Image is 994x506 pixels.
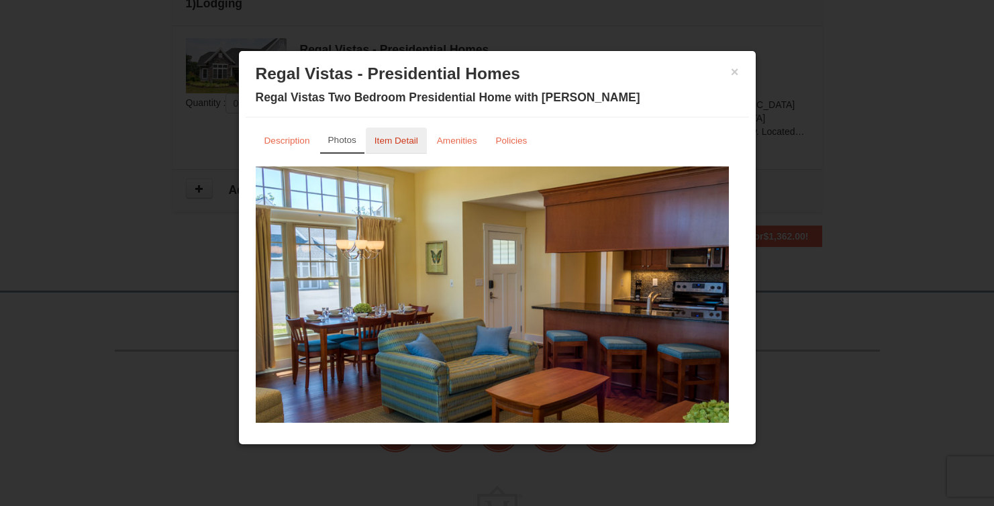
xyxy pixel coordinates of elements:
[731,65,739,79] button: ×
[487,128,536,154] a: Policies
[437,136,477,146] small: Amenities
[256,166,729,425] img: Kitchen, Living, and Dining Area
[328,135,356,145] small: Photos
[366,128,427,154] a: Item Detail
[375,136,418,146] small: Item Detail
[256,128,319,154] a: Description
[256,91,739,104] h4: Regal Vistas Two Bedroom Presidential Home with [PERSON_NAME]
[428,128,486,154] a: Amenities
[495,136,527,146] small: Policies
[264,136,310,146] small: Description
[256,64,739,84] h3: Regal Vistas - Presidential Homes
[320,128,364,154] a: Photos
